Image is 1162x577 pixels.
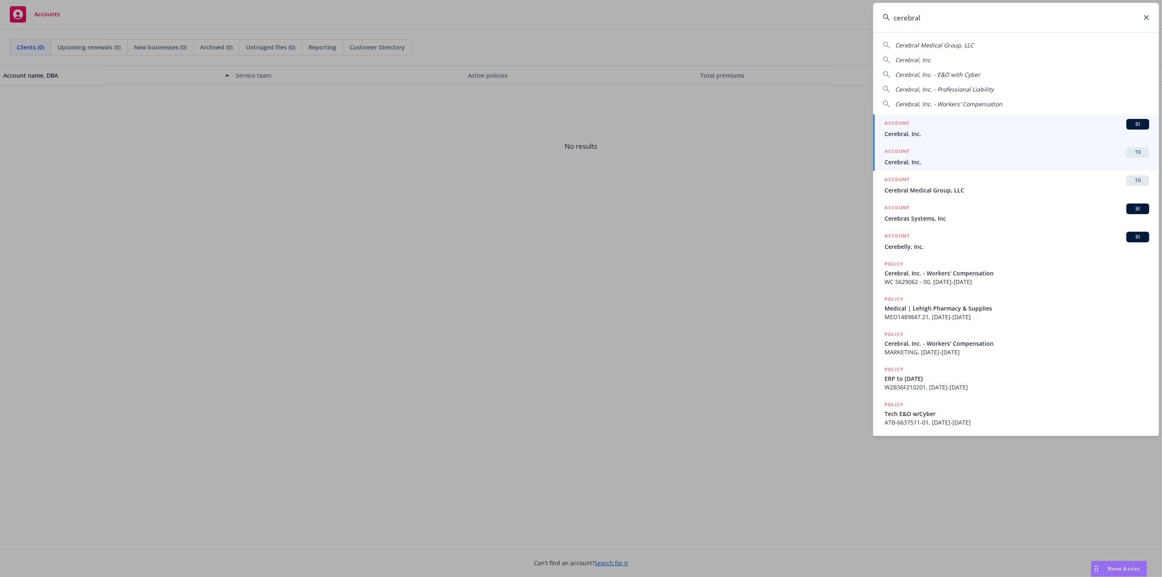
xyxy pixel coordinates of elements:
span: Nova Assist [1108,565,1140,572]
span: Cerebral, Inc. [895,56,932,64]
span: Cerebral, Inc. [885,158,1149,166]
a: POLICYERP to [DATE]W2B36F210201, [DATE]-[DATE] [873,361,1159,396]
span: Cerebras Systems, Inc [885,214,1149,223]
span: Medical | Lehigh Pharmacy & Supplies [885,304,1149,313]
span: MEO1489847.21, [DATE]-[DATE] [885,313,1149,321]
a: POLICYCerebral, Inc. - Workers' CompensationWC 5629062 - 00, [DATE]-[DATE] [873,255,1159,291]
a: POLICYTech E&O w/CyberATB-6637511-01, [DATE]-[DATE] [873,396,1159,431]
a: POLICYCerebral, Inc. - Workers' CompensationMARKETING, [DATE]-[DATE] [873,326,1159,361]
span: BI [1130,121,1146,128]
a: ACCOUNTBICerebras Systems, Inc [873,199,1159,227]
h5: ACCOUNT [885,119,909,129]
span: Cerebelly, Inc. [885,242,1149,251]
h5: POLICY [885,295,903,303]
span: W2B36F210201, [DATE]-[DATE] [885,383,1149,391]
a: ACCOUNTTRCerebral, Inc. [873,143,1159,171]
h5: POLICY [885,260,903,268]
a: POLICYMedical | Lehigh Pharmacy & SuppliesMEO1489847.21, [DATE]-[DATE] [873,291,1159,326]
h5: POLICY [885,365,903,373]
h5: POLICY [885,400,903,409]
input: Search... [873,3,1159,32]
a: ACCOUNTTRCerebral Medical Group, LLC [873,171,1159,199]
span: Cerebral, Inc. - Workers' Compensation [885,339,1149,348]
span: TR [1130,177,1146,184]
span: Tech E&O w/Cyber [885,409,1149,418]
h5: ACCOUNT [885,232,909,242]
h5: ACCOUNT [885,147,909,157]
span: Cerebral Medical Group, LLC [885,186,1149,195]
span: BI [1130,233,1146,241]
span: Cerebral, Inc. - E&O with Cyber [895,71,980,78]
span: ATB-6637511-01, [DATE]-[DATE] [885,418,1149,427]
span: BI [1130,205,1146,212]
button: Nova Assist [1091,561,1147,577]
a: ACCOUNTBICerebelly, Inc. [873,227,1159,255]
span: Cerebral Medical Group, LLC [895,41,974,49]
span: Cerebral, Inc. - Professional Liability [895,85,994,93]
h5: POLICY [885,330,903,338]
span: MARKETING, [DATE]-[DATE] [885,348,1149,356]
a: ACCOUNTBICerebral, Inc. [873,114,1159,143]
div: Drag to move [1091,561,1102,577]
span: Cerebral, Inc. [885,130,1149,138]
span: WC 5629062 - 00, [DATE]-[DATE] [885,277,1149,286]
h5: ACCOUNT [885,204,909,213]
span: TR [1130,149,1146,156]
h5: ACCOUNT [885,175,909,185]
span: Cerebral, Inc. - Workers' Compensation [895,100,1002,108]
span: ERP to [DATE] [885,374,1149,383]
span: Cerebral, Inc. - Workers' Compensation [885,269,1149,277]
